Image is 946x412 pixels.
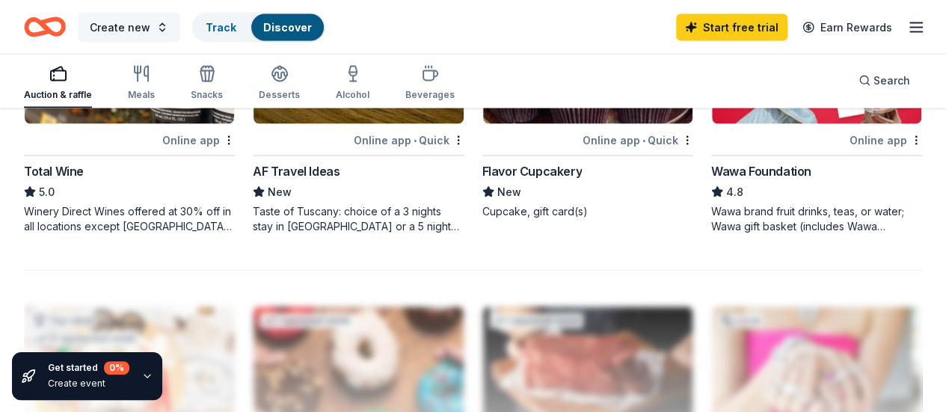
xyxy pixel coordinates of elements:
div: Auction & raffle [24,88,92,100]
button: TrackDiscover [192,12,325,42]
div: Get started [48,361,129,375]
div: Alcohol [336,88,369,100]
a: Start free trial [676,13,787,40]
span: New [268,182,292,200]
button: Alcohol [336,58,369,108]
button: Meals [128,58,155,108]
a: Discover [263,20,312,33]
div: AF Travel Ideas [253,162,340,179]
div: Wawa brand fruit drinks, teas, or water; Wawa gift basket (includes Wawa products and coupons) [711,203,922,233]
div: Wawa Foundation [711,162,811,179]
span: Search [873,71,910,89]
button: Desserts [259,58,300,108]
div: Online app Quick [354,130,464,149]
button: Search [847,65,922,95]
span: 5.0 [39,182,55,200]
div: 0 % [104,361,129,375]
div: Total Wine [24,162,84,179]
div: Desserts [259,88,300,100]
div: Taste of Tuscany: choice of a 3 nights stay in [GEOGRAPHIC_DATA] or a 5 night stay in [GEOGRAPHIC... [253,203,464,233]
button: Create new [78,12,180,42]
div: Online app [162,130,235,149]
span: 4.8 [726,182,743,200]
div: Online app [850,130,922,149]
div: Beverages [405,88,455,100]
a: Earn Rewards [793,13,901,40]
a: Home [24,9,66,44]
div: Meals [128,88,155,100]
span: • [414,134,417,146]
div: Winery Direct Wines offered at 30% off in all locations except [GEOGRAPHIC_DATA], [GEOGRAPHIC_DAT... [24,203,235,233]
span: • [642,134,645,146]
a: Track [206,20,236,33]
div: Snacks [191,88,223,100]
button: Auction & raffle [24,58,92,108]
div: Online app Quick [583,130,693,149]
button: Beverages [405,58,455,108]
div: Flavor Cupcakery [482,162,583,179]
span: Create new [90,18,150,36]
button: Snacks [191,58,223,108]
div: Cupcake, gift card(s) [482,203,693,218]
div: Create event [48,378,129,390]
span: New [497,182,521,200]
